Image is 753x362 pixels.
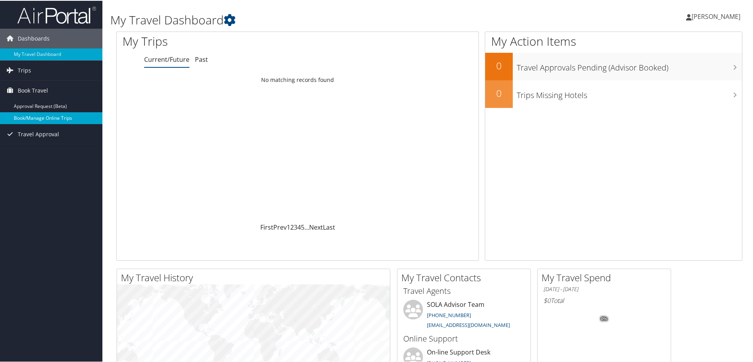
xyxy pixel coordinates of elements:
[517,58,742,72] h3: Travel Approvals Pending (Advisor Booked)
[122,32,322,49] h1: My Trips
[485,80,742,107] a: 0Trips Missing Hotels
[485,52,742,80] a: 0Travel Approvals Pending (Advisor Booked)
[323,222,335,231] a: Last
[110,11,536,28] h1: My Travel Dashboard
[542,270,671,284] h2: My Travel Spend
[543,285,665,292] h6: [DATE] - [DATE]
[543,295,551,304] span: $0
[290,222,294,231] a: 2
[121,270,390,284] h2: My Travel History
[427,311,471,318] a: [PHONE_NUMBER]
[427,321,510,328] a: [EMAIL_ADDRESS][DOMAIN_NAME]
[273,222,287,231] a: Prev
[485,86,513,99] h2: 0
[260,222,273,231] a: First
[543,295,665,304] h6: Total
[304,222,309,231] span: …
[401,270,530,284] h2: My Travel Contacts
[287,222,290,231] a: 1
[17,5,96,24] img: airportal-logo.png
[18,28,50,48] span: Dashboards
[686,4,748,28] a: [PERSON_NAME]
[692,11,740,20] span: [PERSON_NAME]
[144,54,189,63] a: Current/Future
[403,332,525,343] h3: Online Support
[297,222,301,231] a: 4
[601,316,607,321] tspan: 0%
[18,80,48,100] span: Book Travel
[18,60,31,80] span: Trips
[399,299,529,331] li: SOLA Advisor Team
[294,222,297,231] a: 3
[517,85,742,100] h3: Trips Missing Hotels
[485,58,513,72] h2: 0
[309,222,323,231] a: Next
[403,285,525,296] h3: Travel Agents
[195,54,208,63] a: Past
[485,32,742,49] h1: My Action Items
[117,72,479,86] td: No matching records found
[18,124,59,143] span: Travel Approval
[301,222,304,231] a: 5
